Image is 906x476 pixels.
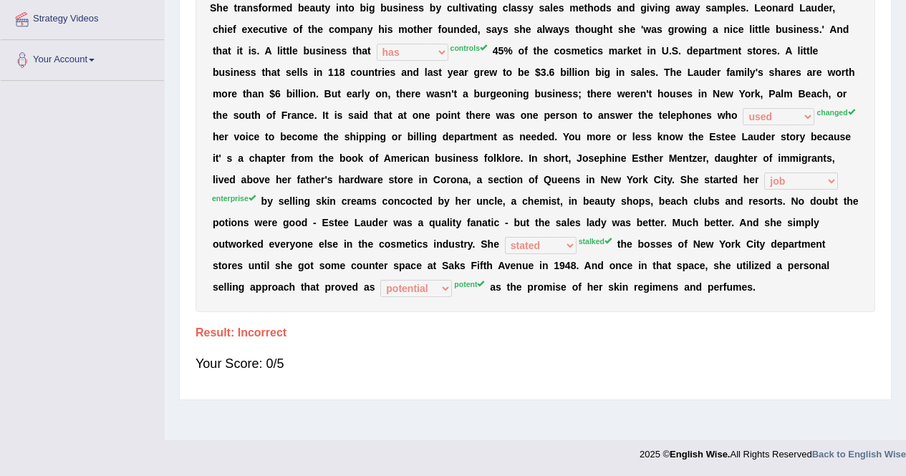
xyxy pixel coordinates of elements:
b: f [438,24,442,35]
b: s [251,45,257,57]
b: e [764,24,770,35]
b: i [800,45,803,57]
b: a [689,2,695,14]
b: n [324,45,330,57]
b: e [466,24,471,35]
b: t [575,24,579,35]
b: s [336,45,342,57]
b: a [271,67,277,78]
b: u [591,24,597,35]
b: t [286,45,289,57]
b: ' [822,24,824,35]
b: a [473,2,479,14]
b: n [695,24,701,35]
b: i [794,24,796,35]
b: s [747,45,753,57]
b: e [281,2,286,14]
b: t [584,2,588,14]
b: p [698,45,705,57]
b: a [241,2,247,14]
b: y [435,2,441,14]
b: m [717,2,726,14]
b: . [669,45,672,57]
b: f [259,2,262,14]
b: a [536,24,542,35]
b: x [247,24,253,35]
b: . [819,24,822,35]
b: b [776,24,782,35]
b: w [684,24,692,35]
b: w [545,24,553,35]
b: t [352,45,356,57]
b: l [458,2,461,14]
b: o [678,24,685,35]
b: v [650,2,655,14]
b: h [312,24,318,35]
b: e [241,24,247,35]
b: e [526,24,531,35]
b: S [672,45,678,57]
b: e [579,2,584,14]
b: s [808,24,814,35]
b: e [282,24,288,35]
b: a [544,2,550,14]
b: s [392,2,398,14]
b: y [497,24,503,35]
b: m [271,2,280,14]
b: c [554,45,559,57]
b: u [811,2,818,14]
b: s [418,2,424,14]
b: b [430,2,436,14]
b: l [761,24,764,35]
b: s [618,24,624,35]
b: t [283,45,286,57]
b: g [668,24,675,35]
b: t [753,45,756,57]
b: d [687,45,693,57]
b: s [606,2,612,14]
b: s [566,45,572,57]
b: a [222,45,228,57]
b: c [213,24,218,35]
b: s [657,24,662,35]
b: y [324,2,330,14]
b: i [398,2,401,14]
sup: controls [450,44,487,52]
b: c [259,24,264,35]
b: i [647,45,650,57]
b: k [627,45,632,57]
b: s [771,45,777,57]
b: p [726,2,732,14]
b: d [629,2,635,14]
b: r [710,45,714,57]
b: t [738,45,741,57]
b: n [246,2,253,14]
b: t [803,45,806,57]
b: i [647,2,650,14]
b: i [655,2,658,14]
b: . [678,45,681,57]
b: e [317,24,323,35]
b: y [559,24,564,35]
b: n [650,45,656,57]
b: i [366,2,369,14]
b: a [705,45,710,57]
b: m [398,24,407,35]
b: c [733,24,738,35]
b: s [316,45,322,57]
b: n [723,24,730,35]
b: r [428,24,432,35]
b: e [253,24,259,35]
b: s [225,67,231,78]
b: % [503,45,512,57]
b: i [385,24,387,35]
b: L [799,2,806,14]
b: i [730,24,733,35]
b: . [746,2,748,14]
b: h [624,24,630,35]
b: l [289,45,292,57]
b: e [735,2,741,14]
b: w [681,2,689,14]
b: h [378,24,385,35]
b: u [264,24,271,35]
